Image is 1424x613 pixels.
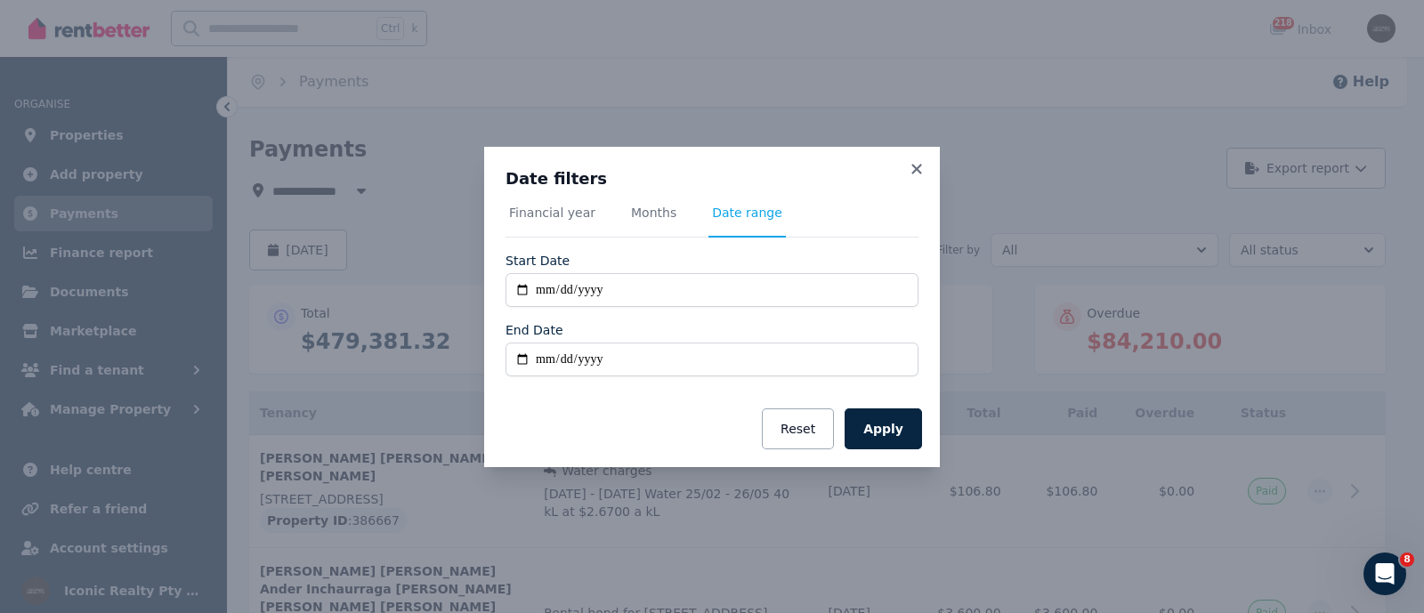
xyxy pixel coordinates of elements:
[1400,553,1414,567] span: 8
[506,204,918,238] nav: Tabs
[631,204,676,222] span: Months
[1363,553,1406,595] iframe: Intercom live chat
[845,408,922,449] button: Apply
[509,204,595,222] span: Financial year
[506,252,570,270] label: Start Date
[762,408,834,449] button: Reset
[506,168,918,190] h3: Date filters
[506,321,563,339] label: End Date
[712,204,782,222] span: Date range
